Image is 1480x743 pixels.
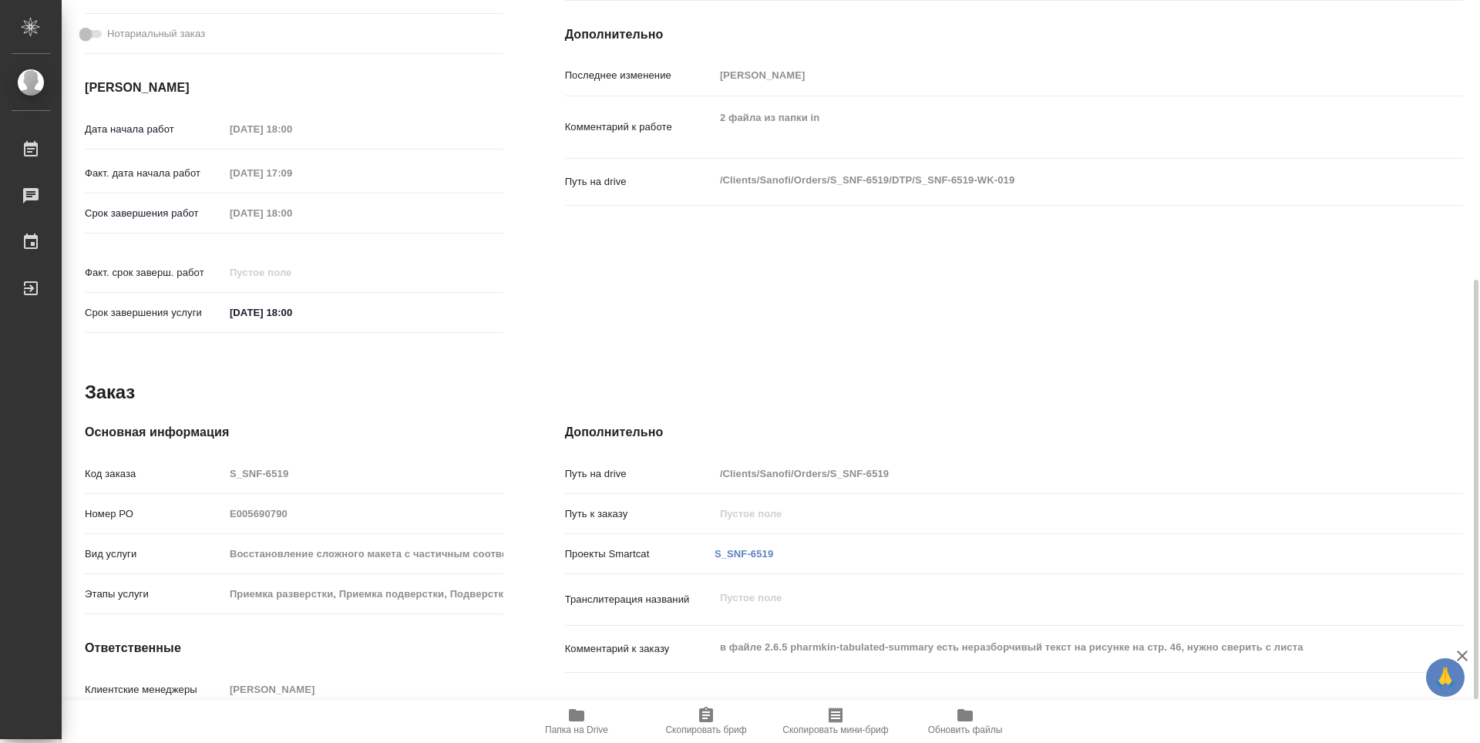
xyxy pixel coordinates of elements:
textarea: 2 файла из папки in [715,105,1388,146]
button: Скопировать бриф [641,700,771,743]
textarea: в файле 2.6.5 pharmkin-tabulated-summary есть неразборчивый текст на рисунке на стр. 46, нужно св... [715,634,1388,661]
p: Клиентские менеджеры [85,682,224,698]
a: S_SNF-6519 [715,548,773,560]
span: 🙏 [1432,661,1458,694]
input: Пустое поле [224,583,503,605]
p: Путь на drive [565,174,715,190]
input: Пустое поле [224,462,503,485]
input: Пустое поле [224,503,503,525]
span: Папка на Drive [545,725,608,735]
textarea: /Clients/Sanofi/Orders/S_SNF-6519/DTP/S_SNF-6519-WK-019 [715,167,1388,193]
input: Пустое поле [715,503,1388,525]
p: Срок завершения услуги [85,305,224,321]
p: Путь на drive [565,466,715,482]
p: Транслитерация названий [565,592,715,607]
p: Этапы услуги [85,587,224,602]
input: Пустое поле [224,162,359,184]
p: Срок завершения работ [85,206,224,221]
p: Комментарий к заказу [565,641,715,657]
p: Код заказа [85,466,224,482]
h4: [PERSON_NAME] [85,79,503,97]
input: Пустое поле [715,64,1388,86]
p: Последнее изменение [565,68,715,83]
h4: Основная информация [85,423,503,442]
p: Комментарий к работе [565,119,715,135]
span: Скопировать мини-бриф [782,725,888,735]
input: Пустое поле [715,462,1388,485]
span: Обновить файлы [928,725,1003,735]
input: Пустое поле [224,678,503,701]
input: Пустое поле [224,202,359,224]
h4: Ответственные [85,639,503,657]
input: Пустое поле [224,118,359,140]
h4: Дополнительно [565,25,1463,44]
p: Путь к заказу [565,506,715,522]
p: Номер РО [85,506,224,522]
span: Нотариальный заказ [107,26,205,42]
input: Пустое поле [224,261,359,284]
span: Скопировать бриф [665,725,746,735]
p: Проекты Smartcat [565,546,715,562]
button: Скопировать мини-бриф [771,700,900,743]
button: Обновить файлы [900,700,1030,743]
h4: Дополнительно [565,423,1463,442]
p: Дата начала работ [85,122,224,137]
p: Вид услуги [85,546,224,562]
input: Пустое поле [224,543,503,565]
input: ✎ Введи что-нибудь [224,301,359,324]
h2: Заказ [85,380,135,405]
p: Факт. дата начала работ [85,166,224,181]
button: 🙏 [1426,658,1465,697]
button: Папка на Drive [512,700,641,743]
p: Факт. срок заверш. работ [85,265,224,281]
